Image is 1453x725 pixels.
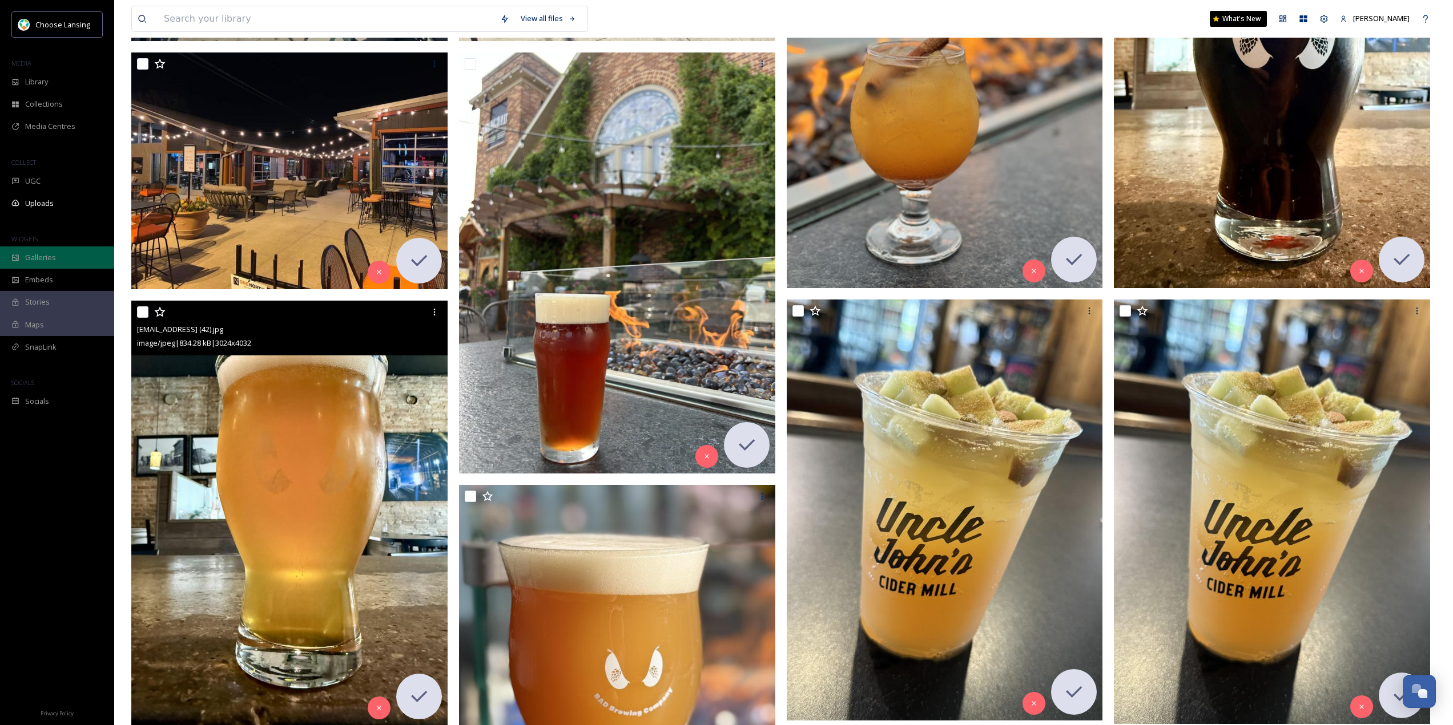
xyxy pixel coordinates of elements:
[25,274,53,285] span: Embeds
[137,324,223,334] span: [EMAIL_ADDRESS] (42).jpg
[11,378,34,387] span: SOCIALS
[137,338,251,348] span: image/jpeg | 834.28 kB | 3024 x 4032
[11,59,31,67] span: MEDIA
[25,342,57,353] span: SnapLink
[41,710,74,717] span: Privacy Policy
[25,396,49,407] span: Socials
[158,6,494,31] input: Search your library
[1114,299,1432,724] img: ext_1757429171.148351_ujhardcider@yahoo.com-IMG_9087.jpeg
[11,158,36,167] span: COLLECT
[25,319,44,330] span: Maps
[18,19,30,30] img: logo.jpeg
[515,7,582,30] a: View all files
[1334,7,1415,30] a: [PERSON_NAME]
[131,52,448,290] img: ext_1757714564.34852_ACorts@diningvc.com-IMG_4026.jpeg
[25,76,48,87] span: Library
[25,252,56,263] span: Galleries
[25,121,75,132] span: Media Centres
[41,706,74,719] a: Privacy Policy
[1403,675,1436,708] button: Open Chat
[459,52,775,473] img: ext_1757524224.463407_lookingglassbrewingco@gmail.com-IMG_2712.JPG
[1353,13,1410,23] span: [PERSON_NAME]
[25,176,41,187] span: UGC
[25,198,54,209] span: Uploads
[787,299,1103,720] img: ext_1757429171.150214_ujhardcider@yahoo.com-IMG_9087.jpeg
[11,234,38,243] span: WIDGETS
[1210,11,1267,27] a: What's New
[25,99,63,110] span: Collections
[25,297,50,307] span: Stories
[131,301,450,725] img: ext_1757431482.608151_Cheers@badbrewing.com-unnamed (42).jpg
[35,19,90,30] span: Choose Lansing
